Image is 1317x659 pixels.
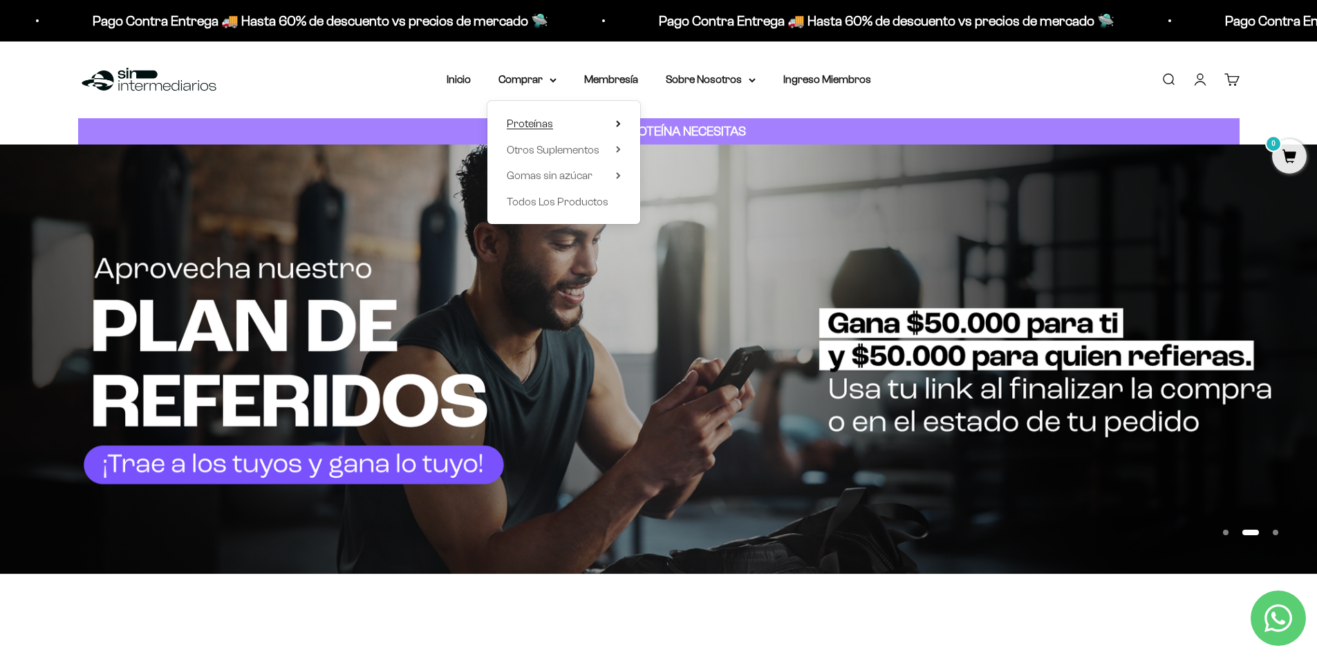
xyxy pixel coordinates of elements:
p: Pago Contra Entrega 🚚 Hasta 60% de descuento vs precios de mercado 🛸 [89,10,545,32]
mark: 0 [1265,136,1282,152]
span: Otros Suplementos [507,144,599,156]
span: Proteínas [507,118,553,129]
a: Todos Los Productos [507,193,621,211]
summary: Comprar [498,71,557,89]
summary: Sobre Nosotros [666,71,756,89]
a: Ingreso Miembros [783,73,871,85]
a: Membresía [584,73,638,85]
summary: Proteínas [507,115,621,133]
summary: Otros Suplementos [507,141,621,159]
span: Gomas sin azúcar [507,169,592,181]
span: Todos Los Productos [507,196,608,207]
strong: CUANTA PROTEÍNA NECESITAS [571,124,746,138]
p: Pago Contra Entrega 🚚 Hasta 60% de descuento vs precios de mercado 🛸 [655,10,1111,32]
a: Inicio [447,73,471,85]
summary: Gomas sin azúcar [507,167,621,185]
a: 0 [1272,150,1307,165]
